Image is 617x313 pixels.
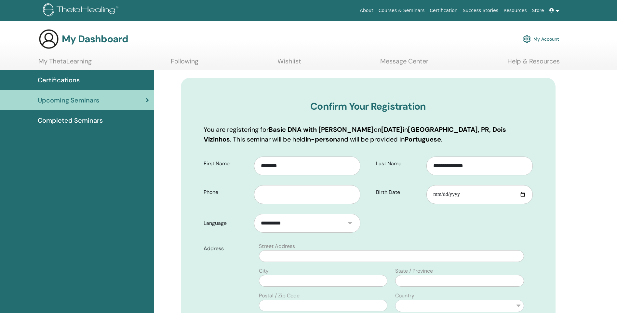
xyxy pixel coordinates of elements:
a: Wishlist [277,57,301,70]
span: Completed Seminars [38,116,103,125]
h3: My Dashboard [62,33,128,45]
a: Message Center [380,57,428,70]
label: Country [395,292,414,300]
span: Upcoming Seminars [38,95,99,105]
label: Phone [199,186,254,198]
a: My ThetaLearning [38,57,92,70]
a: Success Stories [460,5,501,17]
a: Courses & Seminars [376,5,427,17]
b: in-person [305,135,337,143]
a: My Account [523,32,559,46]
img: generic-user-icon.jpg [38,29,59,49]
a: Help & Resources [507,57,560,70]
b: Basic DNA with [PERSON_NAME] [269,125,374,134]
label: Last Name [371,157,427,170]
label: Language [199,217,254,229]
a: About [357,5,376,17]
b: [DATE] [381,125,403,134]
label: City [259,267,269,275]
a: Certification [427,5,460,17]
label: State / Province [395,267,433,275]
label: First Name [199,157,254,170]
b: Portuguese [405,135,441,143]
a: Store [530,5,547,17]
label: Address [199,242,255,255]
label: Street Address [259,242,295,250]
h3: Confirm Your Registration [204,101,533,112]
span: Certifications [38,75,80,85]
a: Following [171,57,198,70]
label: Postal / Zip Code [259,292,300,300]
label: Birth Date [371,186,427,198]
p: You are registering for on in . This seminar will be held and will be provided in . [204,125,533,144]
a: Resources [501,5,530,17]
img: cog.svg [523,34,531,45]
img: logo.png [43,3,121,18]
